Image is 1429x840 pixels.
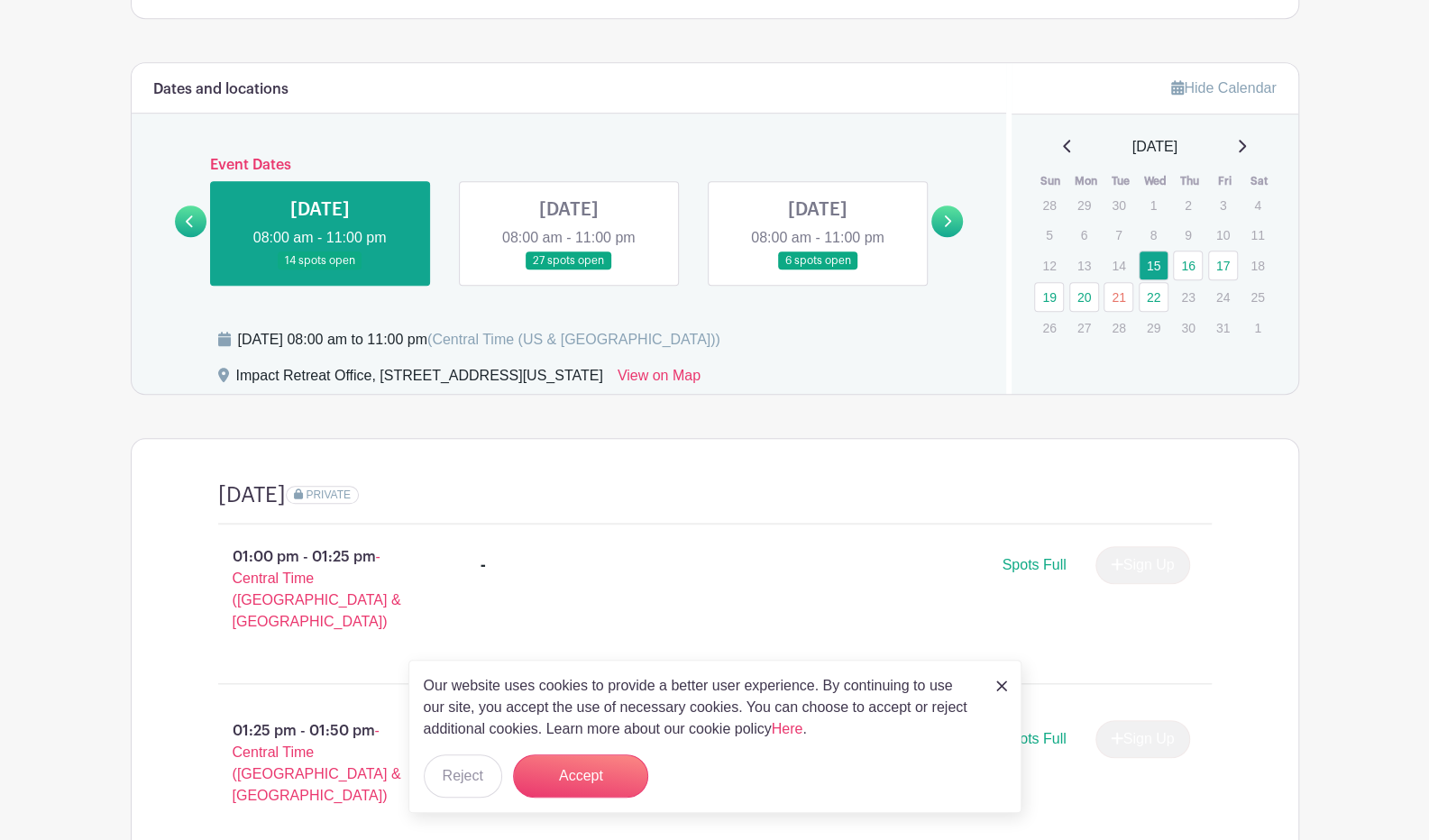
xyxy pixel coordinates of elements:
th: Wed [1138,172,1173,190]
p: 18 [1242,251,1272,279]
p: 12 [1034,251,1064,279]
p: 26 [1034,314,1064,342]
p: 5 [1034,221,1064,249]
p: 1 [1139,191,1168,219]
h6: Event Dates [206,157,932,174]
a: 20 [1069,282,1099,312]
p: 4 [1242,191,1272,219]
a: 15 [1139,251,1168,280]
p: 01:25 pm - 01:50 pm [189,713,453,814]
p: 23 [1173,283,1203,311]
p: 28 [1104,314,1133,342]
p: 1 [1242,314,1272,342]
p: 2 [1173,191,1203,219]
a: 19 [1034,282,1064,312]
p: 10 [1208,221,1238,249]
span: Spots Full [1002,557,1066,572]
p: Our website uses cookies to provide a better user experience. By continuing to use our site, you ... [424,675,977,740]
div: Impact Retreat Office, [STREET_ADDRESS][US_STATE] [236,365,603,394]
p: 30 [1104,191,1133,219]
p: 8 [1139,221,1168,249]
p: 29 [1069,191,1099,219]
span: - Central Time ([GEOGRAPHIC_DATA] & [GEOGRAPHIC_DATA]) [233,549,401,629]
span: Spots Full [1002,731,1066,746]
span: - Central Time ([GEOGRAPHIC_DATA] & [GEOGRAPHIC_DATA]) [233,723,401,803]
p: 25 [1242,283,1272,311]
span: PRIVATE [306,488,351,501]
th: Thu [1172,172,1207,190]
span: (Central Time (US & [GEOGRAPHIC_DATA])) [427,332,720,347]
p: 14 [1104,251,1133,279]
th: Sun [1033,172,1068,190]
th: Tue [1103,172,1138,190]
a: View on Map [618,365,701,394]
a: Here [772,721,803,736]
a: 16 [1173,251,1203,280]
button: Reject [424,754,502,798]
th: Sat [1241,172,1277,190]
span: [DATE] [1132,136,1177,158]
p: 27 [1069,314,1099,342]
p: 30 [1173,314,1203,342]
p: 11 [1242,221,1272,249]
p: 01:00 pm - 01:25 pm [189,539,453,640]
p: 3 [1208,191,1238,219]
p: 13 [1069,251,1099,279]
p: 28 [1034,191,1064,219]
div: - [481,554,486,576]
h4: [DATE] [218,482,286,508]
p: 7 [1104,221,1133,249]
a: 22 [1139,282,1168,312]
a: Hide Calendar [1171,80,1276,96]
img: close_button-5f87c8562297e5c2d7936805f587ecaba9071eb48480494691a3f1689db116b3.svg [996,680,1007,691]
p: 6 [1069,221,1099,249]
h6: Dates and locations [153,81,289,98]
button: Accept [513,754,648,798]
p: 24 [1208,283,1238,311]
a: 21 [1104,282,1133,312]
a: 17 [1208,251,1238,280]
th: Mon [1068,172,1104,190]
th: Fri [1207,172,1242,190]
div: [DATE] 08:00 am to 11:00 pm [238,329,720,351]
p: 29 [1139,314,1168,342]
p: 9 [1173,221,1203,249]
p: 31 [1208,314,1238,342]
